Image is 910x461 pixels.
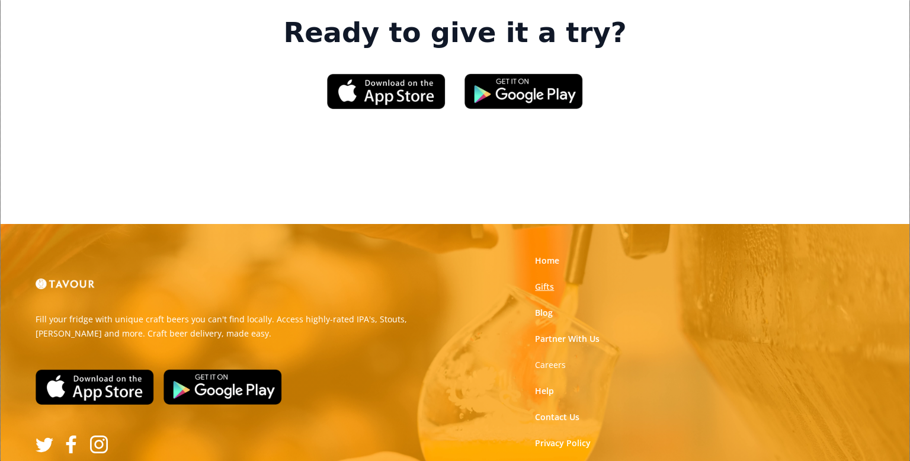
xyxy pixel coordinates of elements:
[535,307,553,319] a: Blog
[535,359,566,370] strong: Careers
[535,437,591,449] a: Privacy Policy
[535,333,600,345] a: Partner With Us
[535,411,579,423] a: Contact Us
[535,385,554,397] a: Help
[535,255,559,267] a: Home
[535,359,566,371] a: Careers
[283,17,626,50] strong: Ready to give it a try?
[36,312,446,341] p: Fill your fridge with unique craft beers you can't find locally. Access highly-rated IPA's, Stout...
[535,281,554,293] a: Gifts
